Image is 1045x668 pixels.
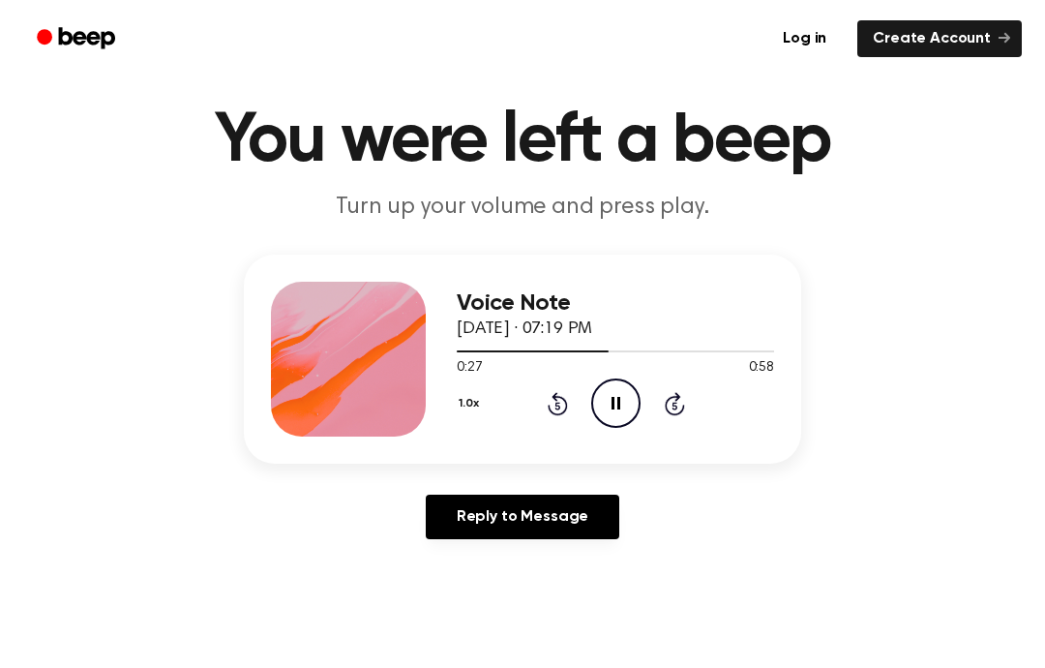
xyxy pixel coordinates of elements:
[857,20,1022,57] a: Create Account
[151,192,894,224] p: Turn up your volume and press play.
[457,290,774,317] h3: Voice Note
[457,387,486,420] button: 1.0x
[23,20,133,58] a: Beep
[27,106,1018,176] h1: You were left a beep
[426,495,619,539] a: Reply to Message
[457,358,482,379] span: 0:27
[763,16,846,61] a: Log in
[457,320,592,338] span: [DATE] · 07:19 PM
[749,358,774,379] span: 0:58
